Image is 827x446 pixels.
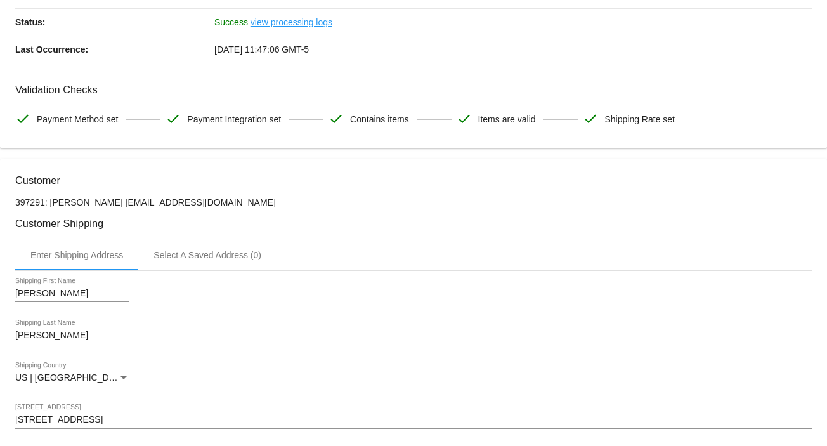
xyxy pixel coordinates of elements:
p: Status: [15,9,214,36]
h3: Validation Checks [15,84,812,96]
span: Contains items [350,106,409,133]
h3: Customer [15,174,812,187]
span: Payment Integration set [187,106,281,133]
h3: Customer Shipping [15,218,812,230]
mat-select: Shipping Country [15,373,129,383]
span: Shipping Rate set [604,106,675,133]
input: Shipping Last Name [15,331,129,341]
input: Shipping First Name [15,289,129,299]
p: Last Occurrence: [15,36,214,63]
div: Enter Shipping Address [30,250,123,260]
mat-icon: check [15,111,30,126]
p: 397291: [PERSON_NAME] [EMAIL_ADDRESS][DOMAIN_NAME] [15,197,812,207]
span: Success [214,17,248,27]
span: Payment Method set [37,106,118,133]
mat-icon: check [166,111,181,126]
span: Items are valid [478,106,536,133]
mat-icon: check [457,111,472,126]
span: US | [GEOGRAPHIC_DATA] [15,372,127,383]
div: Select A Saved Address (0) [153,250,261,260]
span: [DATE] 11:47:06 GMT-5 [214,44,309,55]
a: view processing logs [251,9,332,36]
mat-icon: check [583,111,598,126]
mat-icon: check [329,111,344,126]
input: Shipping Street 1 [15,415,812,425]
